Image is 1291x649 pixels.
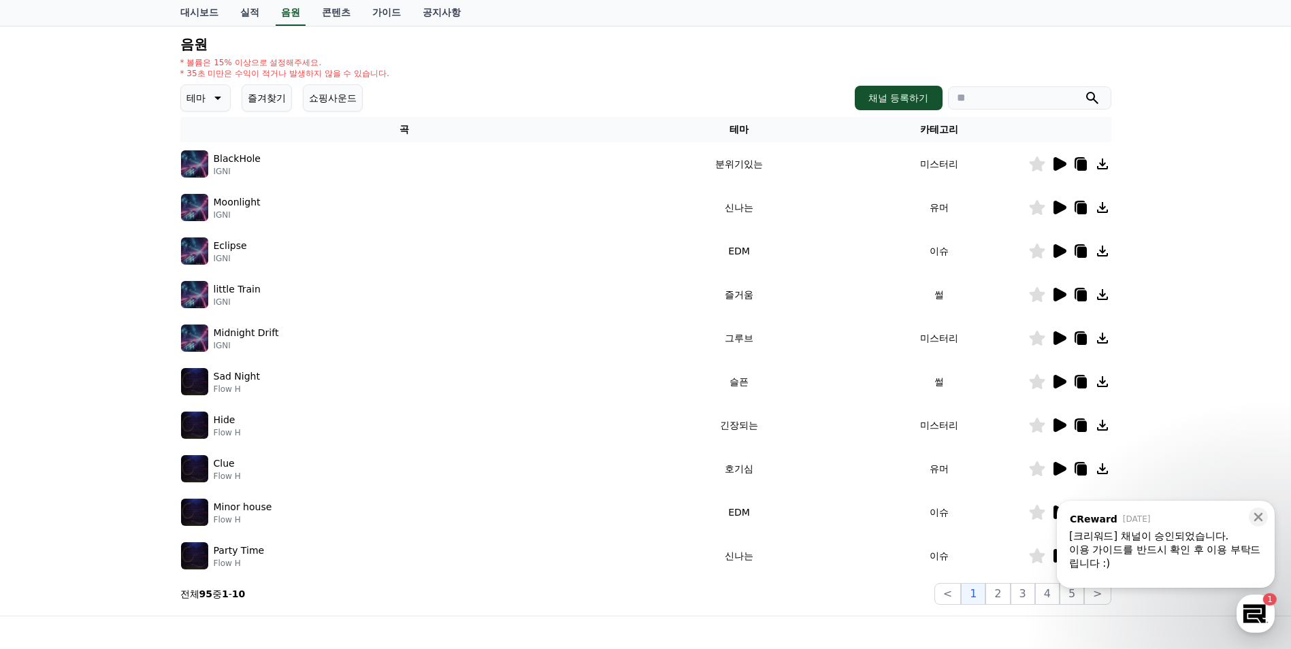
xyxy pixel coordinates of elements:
[181,368,208,395] img: music
[961,583,985,605] button: 1
[214,282,261,297] p: little Train
[850,229,1028,273] td: 이슈
[214,340,279,351] p: IGNI
[4,431,90,465] a: 홈
[181,281,208,308] img: music
[214,558,265,569] p: Flow H
[1084,583,1111,605] button: >
[242,84,292,112] button: 즐겨찾기
[628,534,849,578] td: 신나는
[232,588,245,599] strong: 10
[628,142,849,186] td: 분위기있는
[181,194,208,221] img: music
[181,412,208,439] img: music
[850,534,1028,578] td: 이슈
[214,239,247,253] p: Eclipse
[210,452,227,463] span: 설정
[850,490,1028,534] td: 이슈
[138,431,143,442] span: 1
[214,297,261,307] p: IGNI
[214,514,272,525] p: Flow H
[1011,583,1035,605] button: 3
[214,326,279,340] p: Midnight Drift
[628,186,849,229] td: 신나는
[214,471,241,482] p: Flow H
[214,456,235,471] p: Clue
[214,210,261,220] p: IGNI
[180,68,390,79] p: * 35초 미만은 수익이 적거나 발생하지 않을 수 있습니다.
[850,360,1028,403] td: 썰
[628,490,849,534] td: EDM
[850,403,1028,447] td: 미스터리
[214,384,260,395] p: Flow H
[181,324,208,352] img: music
[1060,583,1084,605] button: 5
[181,237,208,265] img: music
[180,587,246,601] p: 전체 중 -
[850,273,1028,316] td: 썰
[90,431,176,465] a: 1대화
[181,150,208,178] img: music
[186,88,206,107] p: 테마
[850,117,1028,142] th: 카테고리
[628,273,849,316] td: 즐거움
[214,369,260,384] p: Sad Night
[181,455,208,482] img: music
[628,229,849,273] td: EDM
[934,583,961,605] button: <
[176,431,261,465] a: 설정
[199,588,212,599] strong: 95
[43,452,51,463] span: 홈
[180,37,1111,52] h4: 음원
[214,166,261,177] p: IGNI
[628,117,849,142] th: 테마
[628,316,849,360] td: 그루브
[850,447,1028,490] td: 유머
[214,152,261,166] p: BlackHole
[222,588,229,599] strong: 1
[214,195,261,210] p: Moonlight
[214,544,265,558] p: Party Time
[180,57,390,68] p: * 볼륨은 15% 이상으로 설정해주세요.
[214,427,241,438] p: Flow H
[850,142,1028,186] td: 미스터리
[855,86,942,110] button: 채널 등록하기
[180,84,231,112] button: 테마
[1035,583,1060,605] button: 4
[125,452,141,463] span: 대화
[181,499,208,526] img: music
[850,186,1028,229] td: 유머
[628,447,849,490] td: 호기심
[628,360,849,403] td: 슬픈
[214,500,272,514] p: Minor house
[303,84,363,112] button: 쇼핑사운드
[180,117,629,142] th: 곡
[214,253,247,264] p: IGNI
[181,542,208,569] img: music
[985,583,1010,605] button: 2
[850,316,1028,360] td: 미스터리
[628,403,849,447] td: 긴장되는
[214,413,235,427] p: Hide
